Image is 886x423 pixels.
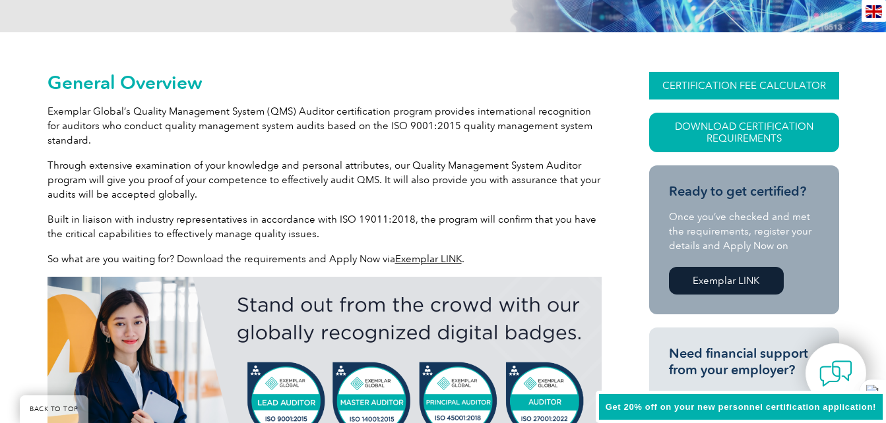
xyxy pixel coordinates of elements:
p: Once you’ve checked and met the requirements, register your details and Apply Now on [669,210,819,253]
img: en [866,5,882,18]
img: contact-chat.png [819,357,852,390]
p: Built in liaison with industry representatives in accordance with ISO 19011:2018, the program wil... [47,212,602,241]
a: BACK TO TOP [20,395,88,423]
h3: Need financial support from your employer? [669,345,819,378]
p: Exemplar Global’s Quality Management System (QMS) Auditor certification program provides internat... [47,104,602,148]
a: Download Certification Requirements [649,113,839,152]
h2: General Overview [47,72,602,93]
a: Exemplar LINK [669,267,784,295]
a: CERTIFICATION FEE CALCULATOR [649,72,839,99]
p: So what are you waiting for? Download the requirements and Apply Now via . [47,252,602,266]
h3: Ready to get certified? [669,183,819,200]
p: Through extensive examination of your knowledge and personal attributes, our Quality Management S... [47,158,602,202]
a: Exemplar LINK [395,253,462,265]
span: Get 20% off on your new personnel certification application! [606,402,876,412]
